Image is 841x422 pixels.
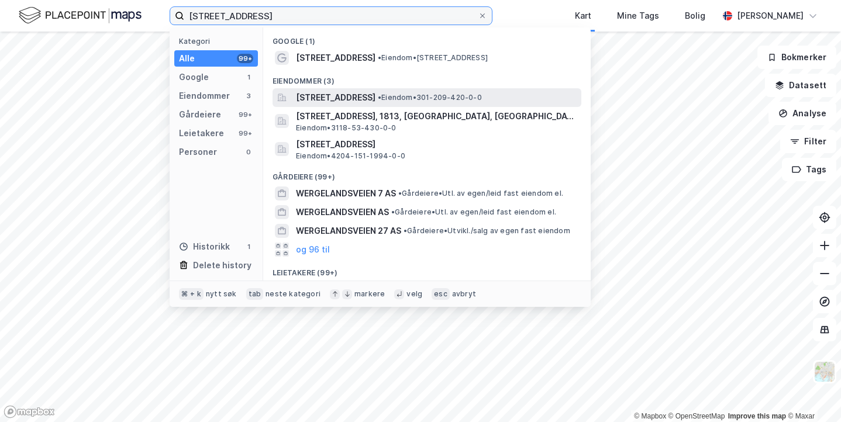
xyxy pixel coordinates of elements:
div: Gårdeiere [179,108,221,122]
div: Google [179,70,209,84]
button: Bokmerker [757,46,836,69]
div: Personer [179,145,217,159]
div: Gårdeiere (99+) [263,163,591,184]
div: Leietakere [179,126,224,140]
div: 1 [244,242,253,251]
div: 0 [244,147,253,157]
div: 99+ [237,54,253,63]
div: Bolig [685,9,705,23]
div: Eiendommer (3) [263,67,591,88]
span: [STREET_ADDRESS] [296,51,375,65]
iframe: Chat Widget [783,366,841,422]
button: Analyse [768,102,836,125]
a: Mapbox [634,412,666,420]
button: og 96 til [296,243,330,257]
div: Kart [575,9,591,23]
span: Gårdeiere • Utl. av egen/leid fast eiendom el. [391,207,556,217]
button: Datasett [765,74,836,97]
span: Eiendom • 301-209-420-0-0 [378,93,482,102]
span: [STREET_ADDRESS], 1813, [GEOGRAPHIC_DATA], [GEOGRAPHIC_DATA] [296,109,577,123]
span: WERGELANDSVEIEN AS [296,205,389,219]
div: Historikk [179,240,230,254]
div: Google (1) [263,27,591,49]
span: WERGELANDSVEIEN 27 AS [296,224,401,238]
div: velg [406,289,422,299]
a: OpenStreetMap [668,412,725,420]
div: markere [354,289,385,299]
span: Eiendom • 3118-53-430-0-0 [296,123,397,133]
span: Gårdeiere • Utl. av egen/leid fast eiendom el. [398,189,563,198]
div: neste kategori [266,289,320,299]
div: 3 [244,91,253,101]
div: Leietakere (99+) [263,259,591,280]
input: Søk på adresse, matrikkel, gårdeiere, leietakere eller personer [184,7,478,25]
span: [STREET_ADDRESS] [296,91,375,105]
div: tab [246,288,264,300]
div: ⌘ + k [179,288,204,300]
div: esc [432,288,450,300]
div: nytt søk [206,289,237,299]
a: Improve this map [728,412,786,420]
div: Mine Tags [617,9,659,23]
img: Z [814,361,836,383]
img: logo.f888ab2527a4732fd821a326f86c7f29.svg [19,5,142,26]
div: Kategori [179,37,258,46]
div: 1 [244,72,253,82]
div: [PERSON_NAME] [737,9,804,23]
div: Eiendommer [179,89,230,103]
span: Eiendom • [STREET_ADDRESS] [378,53,488,63]
div: Delete history [193,258,251,272]
span: • [378,53,381,62]
div: 99+ [237,129,253,138]
a: Mapbox homepage [4,405,55,418]
div: Alle [179,51,195,65]
button: Tags [782,158,836,181]
span: • [391,207,395,216]
span: • [398,189,402,198]
span: • [378,93,381,102]
span: Gårdeiere • Utvikl./salg av egen fast eiendom [404,226,570,236]
div: 99+ [237,110,253,119]
span: [STREET_ADDRESS] [296,137,577,151]
div: avbryt [452,289,476,299]
span: WERGELANDSVEIEN 7 AS [296,186,396,200]
span: • [404,226,407,235]
span: Eiendom • 4204-151-1994-0-0 [296,151,405,161]
button: Filter [780,130,836,153]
